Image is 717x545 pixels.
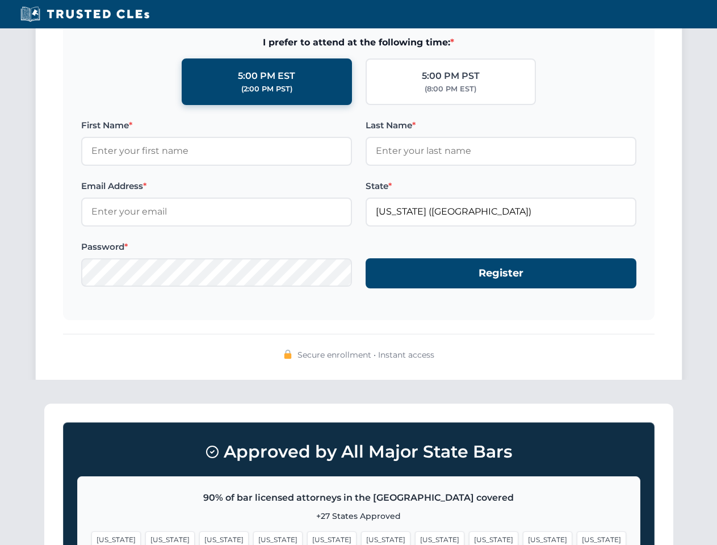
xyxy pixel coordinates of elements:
[366,119,636,132] label: Last Name
[91,510,626,522] p: +27 States Approved
[366,179,636,193] label: State
[17,6,153,23] img: Trusted CLEs
[81,35,636,50] span: I prefer to attend at the following time:
[297,349,434,361] span: Secure enrollment • Instant access
[283,350,292,359] img: 🔒
[366,137,636,165] input: Enter your last name
[91,491,626,505] p: 90% of bar licensed attorneys in the [GEOGRAPHIC_DATA] covered
[81,137,352,165] input: Enter your first name
[81,179,352,193] label: Email Address
[425,83,476,95] div: (8:00 PM EST)
[241,83,292,95] div: (2:00 PM PST)
[81,198,352,226] input: Enter your email
[77,437,640,467] h3: Approved by All Major State Bars
[366,198,636,226] input: Florida (FL)
[238,69,295,83] div: 5:00 PM EST
[422,69,480,83] div: 5:00 PM PST
[81,240,352,254] label: Password
[81,119,352,132] label: First Name
[366,258,636,288] button: Register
